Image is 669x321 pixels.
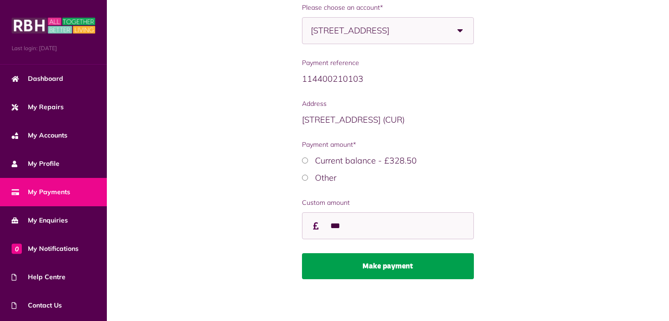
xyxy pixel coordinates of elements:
[12,244,79,254] span: My Notifications
[12,16,95,35] img: MyRBH
[12,301,62,310] span: Contact Us
[315,172,336,183] label: Other
[302,140,474,150] span: Payment amount*
[302,198,474,208] label: Custom amount
[12,272,66,282] span: Help Centre
[302,58,474,68] span: Payment reference
[315,155,417,166] label: Current balance - £328.50
[12,74,63,84] span: Dashboard
[12,216,68,225] span: My Enquiries
[302,73,363,84] span: 114400210103
[12,187,70,197] span: My Payments
[12,131,67,140] span: My Accounts
[311,18,439,44] span: [STREET_ADDRESS]
[12,44,95,52] span: Last login: [DATE]
[302,99,474,109] span: Address
[302,253,474,279] button: Make payment
[12,243,22,254] span: 0
[302,3,474,13] span: Please choose an account*
[302,114,405,125] span: [STREET_ADDRESS] (CUR)
[12,159,59,169] span: My Profile
[12,102,64,112] span: My Repairs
